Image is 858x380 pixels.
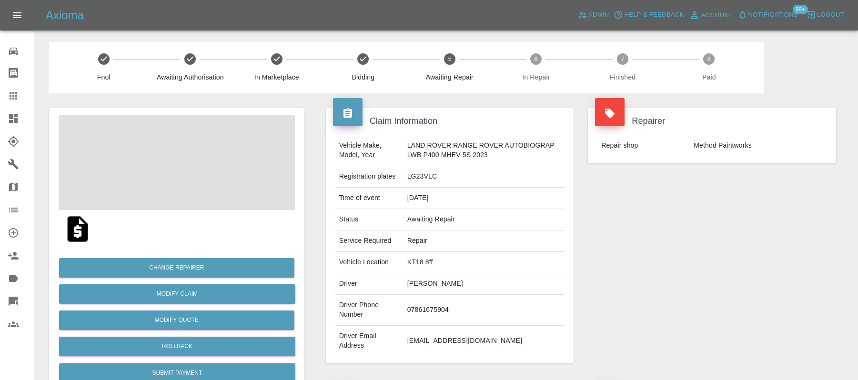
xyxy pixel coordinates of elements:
span: Bidding [324,72,403,82]
td: Driver [335,273,404,295]
span: Help & Feedback [624,10,684,20]
td: LG23VLC [404,166,565,188]
span: Fnol [64,72,143,82]
text: 7 [621,56,625,62]
h4: Repairer [595,115,829,128]
td: Repair shop [597,135,690,156]
td: [PERSON_NAME] [404,273,565,295]
td: Vehicle Location [335,252,404,273]
span: Account [701,10,733,21]
button: Notifications [736,8,800,22]
button: Modify Quote [59,310,294,330]
button: Logout [804,8,847,22]
text: 5 [448,56,452,62]
td: Driver Email Address [335,326,404,356]
td: Service Required [335,230,404,252]
h4: Claim Information [333,115,567,128]
text: 8 [707,56,711,62]
td: Repair [404,230,565,252]
button: Change Repairer [59,258,294,278]
td: Driver Phone Number [335,295,404,326]
td: Registration plates [335,166,404,188]
span: Paid [670,72,749,82]
td: 07861675904 [404,295,565,326]
td: [EMAIL_ADDRESS][DOMAIN_NAME] [404,326,565,356]
button: Open drawer [6,4,29,27]
span: In Marketplace [237,72,316,82]
span: Awaiting Repair [410,72,489,82]
img: qt_1RutXEA4aDea5wMjEeGURuY8 [62,214,93,244]
span: Awaiting Authorisation [151,72,230,82]
span: Admin [588,10,609,20]
text: 6 [535,56,538,62]
button: Help & Feedback [611,8,686,22]
td: Method Paintworks [690,135,827,156]
span: 99+ [793,5,808,14]
h5: Axioma [46,8,84,23]
button: Rollback [59,337,295,356]
td: Vehicle Make, Model, Year [335,135,404,166]
span: Notifications [748,10,798,20]
span: In Repair [497,72,576,82]
td: LAND ROVER RANGE ROVER AUTOBIOGRAP LWB P400 MHEV 5S 2023 [404,135,565,166]
td: Time of event [335,188,404,209]
a: Admin [575,8,612,22]
a: Modify Claim [59,284,295,304]
td: [DATE] [404,188,565,209]
td: KT18 8ff [404,252,565,273]
a: Account [686,8,736,23]
span: Finished [583,72,662,82]
td: Awaiting Repair [404,209,565,230]
span: Logout [817,10,844,20]
td: Status [335,209,404,230]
